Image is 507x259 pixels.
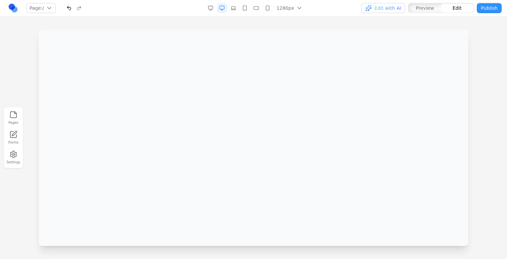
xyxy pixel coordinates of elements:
button: Edit with AI [361,3,405,13]
a: Forms [6,129,21,146]
button: Page:/ [26,3,56,13]
button: Pages [6,109,21,126]
button: Settings [6,149,21,166]
button: Desktop Wide [206,3,216,13]
button: Mobile [263,3,273,13]
button: Laptop [228,3,238,13]
span: Edit [453,5,462,11]
span: Preview [416,5,434,11]
button: Desktop [217,3,227,13]
button: Publish [477,3,502,13]
iframe: Preview [39,30,468,246]
button: Mobile Landscape [251,3,261,13]
span: Edit with AI [375,5,401,11]
button: 1280px [274,3,304,13]
button: Tablet [240,3,250,13]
